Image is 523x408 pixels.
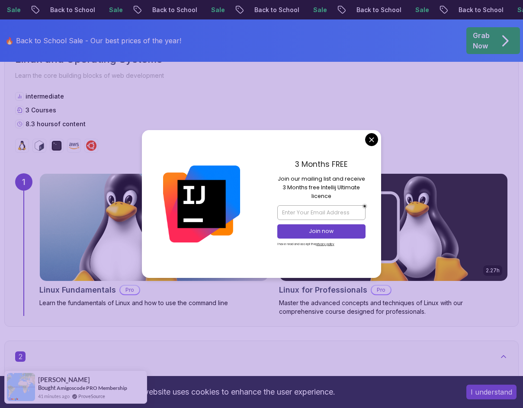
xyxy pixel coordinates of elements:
[7,373,35,401] img: provesource social proof notification image
[15,70,508,82] p: Learn the core building blocks of web development
[26,120,86,128] p: 8.3 hours of content
[120,286,139,294] p: Pro
[250,6,277,14] p: Sale
[69,140,79,151] img: aws logo
[17,140,27,151] img: linux logo
[191,6,250,14] p: Back to School
[15,173,32,191] div: 1
[26,106,56,114] span: 3 Courses
[34,140,45,151] img: bash logo
[89,6,148,14] p: Back to School
[5,35,181,46] p: 🔥 Back to School Sale - Our best prices of the year!
[39,284,116,296] h2: Linux Fundamentals
[86,140,96,151] img: ubuntu logo
[473,30,490,51] p: Grab Now
[38,384,56,391] span: Bought
[279,284,367,296] h2: Linux for Professionals
[38,392,70,400] span: 41 minutes ago
[15,351,26,362] span: 2
[39,173,269,307] a: Linux Fundamentals card6.00hLinux FundamentalsProLearn the fundamentals of Linux and how to use t...
[6,382,453,402] div: This website uses cookies to enhance the user experience.
[372,286,391,294] p: Pro
[26,92,64,101] p: intermediate
[148,6,175,14] p: Sale
[279,173,508,316] a: Linux for Professionals card2.27hLinux for ProfessionalsProMaster the advanced concepts and techn...
[293,6,352,14] p: Back to School
[279,174,508,281] img: Linux for Professionals card
[39,299,269,307] p: Learn the fundamentals of Linux and how to use the command line
[15,372,508,386] h2: Version Control
[352,6,379,14] p: Sale
[395,6,454,14] p: Back to School
[57,385,127,391] a: Amigoscode PRO Membership
[279,299,508,316] p: Master the advanced concepts and techniques of Linux with our comprehensive course designed for p...
[40,174,268,281] img: Linux Fundamentals card
[38,376,90,383] span: [PERSON_NAME]
[51,140,62,151] img: terminal logo
[454,6,481,14] p: Sale
[466,385,517,399] button: Accept cookies
[78,392,105,400] a: ProveSource
[45,6,73,14] p: Sale
[486,267,500,274] p: 2.27h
